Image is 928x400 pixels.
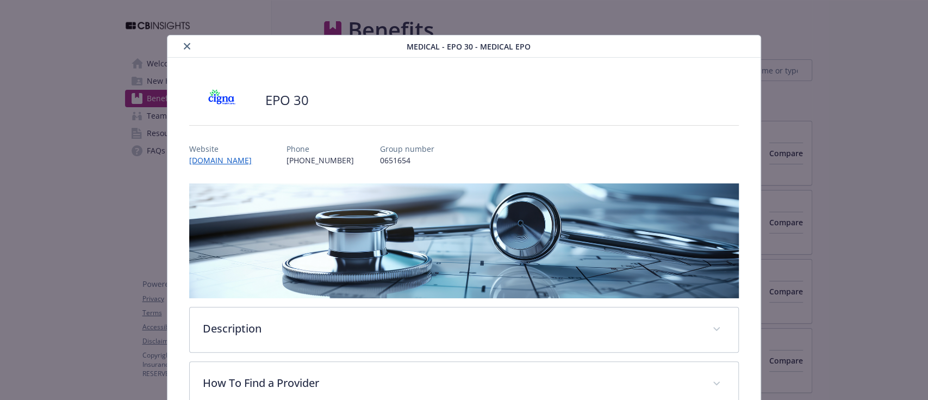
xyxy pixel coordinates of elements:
[203,321,699,337] p: Description
[407,41,531,52] span: Medical - EPO 30 - Medical EPO
[189,155,260,165] a: [DOMAIN_NAME]
[189,183,738,298] img: banner
[380,143,434,155] p: Group number
[287,143,354,155] p: Phone
[190,307,738,352] div: Description
[203,375,699,391] p: How To Find a Provider
[380,155,434,166] p: 0651654
[189,143,260,155] p: Website
[180,40,194,53] button: close
[265,91,309,109] h2: EPO 30
[287,155,354,166] p: [PHONE_NUMBER]
[189,84,254,116] img: CIGNA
